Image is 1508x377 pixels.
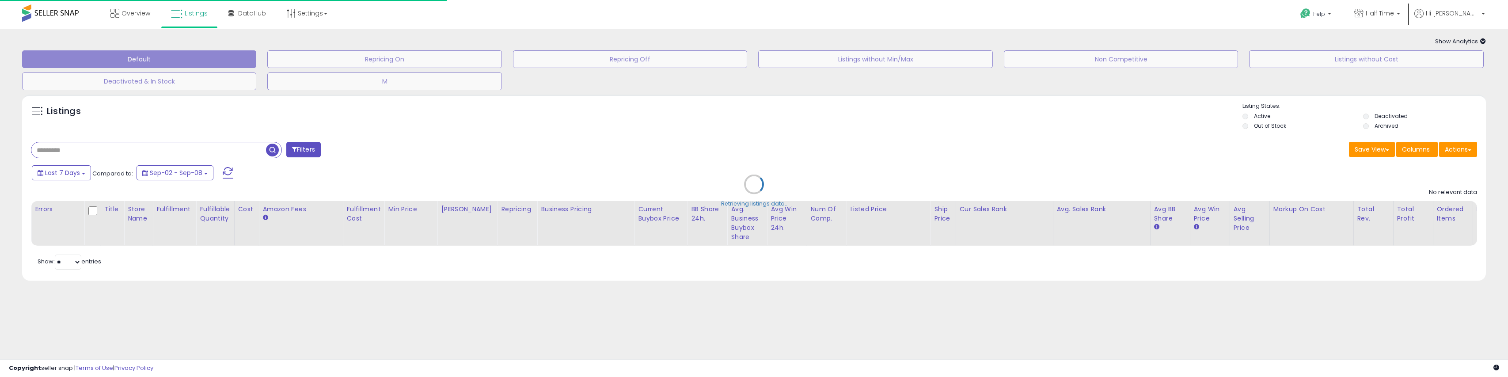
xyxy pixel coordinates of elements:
[238,9,266,18] span: DataHub
[721,200,787,208] div: Retrieving listings data..
[1366,9,1394,18] span: Half Time
[1414,9,1485,29] a: Hi [PERSON_NAME]
[758,50,992,68] button: Listings without Min/Max
[1004,50,1238,68] button: Non Competitive
[185,9,208,18] span: Listings
[1293,1,1340,29] a: Help
[1426,9,1479,18] span: Hi [PERSON_NAME]
[114,364,153,372] a: Privacy Policy
[267,72,501,90] button: M
[1249,50,1483,68] button: Listings without Cost
[22,50,256,68] button: Default
[122,9,150,18] span: Overview
[22,72,256,90] button: Deactivated & In Stock
[9,364,153,373] div: seller snap | |
[1435,37,1486,46] span: Show Analytics
[76,364,113,372] a: Terms of Use
[513,50,747,68] button: Repricing Off
[1313,10,1325,18] span: Help
[9,364,41,372] strong: Copyright
[267,50,501,68] button: Repricing On
[1300,8,1311,19] i: Get Help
